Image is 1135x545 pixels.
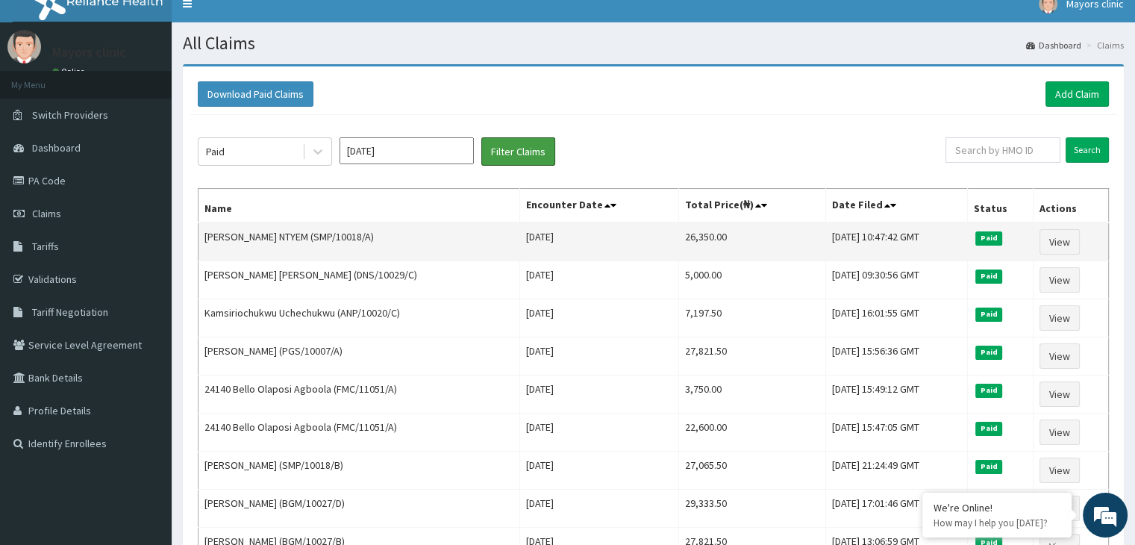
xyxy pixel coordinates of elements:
td: [DATE] 17:01:46 GMT [826,490,968,528]
td: 24140 Bello Olaposi Agboola (FMC/11051/A) [198,414,520,452]
td: [PERSON_NAME] (SMP/10018/B) [198,452,520,490]
p: Mayors clinic [52,46,126,59]
div: Paid [206,144,225,159]
span: Paid [975,422,1002,435]
span: Switch Providers [32,108,108,122]
li: Claims [1083,39,1124,52]
input: Search by HMO ID [945,137,1060,163]
td: [DATE] 15:56:36 GMT [826,337,968,376]
td: [DATE] [520,490,679,528]
td: [DATE] [520,299,679,337]
td: [PERSON_NAME] NTYEM (SMP/10018/A) [198,222,520,261]
a: View [1039,267,1080,293]
span: Paid [975,460,1002,473]
th: Encounter Date [520,189,679,223]
a: View [1039,458,1080,483]
button: Filter Claims [481,137,555,166]
div: Minimize live chat window [245,7,281,43]
td: [DATE] [520,376,679,414]
td: Kamsiriochukwu Uchechukwu (ANP/10020/C) [198,299,520,337]
span: Paid [975,384,1002,397]
a: View [1039,305,1080,331]
a: View [1039,420,1080,445]
td: [DATE] [520,261,679,299]
span: Paid [975,308,1002,321]
a: View [1039,343,1080,369]
td: 27,821.50 [679,337,826,376]
td: 22,600.00 [679,414,826,452]
td: [PERSON_NAME] [PERSON_NAME] (DNS/10029/C) [198,261,520,299]
div: Chat with us now [78,84,251,103]
td: [PERSON_NAME] (PGS/10007/A) [198,337,520,376]
span: Dashboard [32,141,81,155]
textarea: Type your message and hit 'Enter' [7,376,284,429]
th: Name [198,189,520,223]
a: Dashboard [1026,39,1081,52]
td: 7,197.50 [679,299,826,337]
div: We're Online! [934,501,1060,514]
span: Claims [32,207,61,220]
p: How may I help you today? [934,517,1060,529]
td: 26,350.00 [679,222,826,261]
td: [DATE] 15:49:12 GMT [826,376,968,414]
button: Download Paid Claims [198,81,313,107]
td: 5,000.00 [679,261,826,299]
th: Total Price(₦) [679,189,826,223]
span: Tariff Negotiation [32,305,108,319]
span: Paid [975,346,1002,359]
td: [DATE] 10:47:42 GMT [826,222,968,261]
img: d_794563401_company_1708531726252_794563401 [28,75,60,112]
td: 27,065.50 [679,452,826,490]
h1: All Claims [183,34,1124,53]
a: View [1039,381,1080,407]
span: Paid [975,270,1002,283]
span: Tariffs [32,240,59,253]
td: [DATE] [520,452,679,490]
td: [DATE] 21:24:49 GMT [826,452,968,490]
td: [PERSON_NAME] (BGM/10027/D) [198,490,520,528]
span: We're online! [87,172,206,323]
td: 24140 Bello Olaposi Agboola (FMC/11051/A) [198,376,520,414]
th: Actions [1034,189,1109,223]
a: View [1039,229,1080,255]
td: [DATE] 09:30:56 GMT [826,261,968,299]
td: [DATE] [520,414,679,452]
td: [DATE] 15:47:05 GMT [826,414,968,452]
th: Status [968,189,1034,223]
input: Search [1066,137,1109,163]
td: 3,750.00 [679,376,826,414]
img: User Image [7,30,41,63]
td: [DATE] 16:01:55 GMT [826,299,968,337]
a: Online [52,66,88,77]
th: Date Filed [826,189,968,223]
input: Select Month and Year [340,137,474,164]
td: [DATE] [520,337,679,376]
span: Paid [975,231,1002,245]
td: [DATE] [520,222,679,261]
td: 29,333.50 [679,490,826,528]
a: Add Claim [1045,81,1109,107]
